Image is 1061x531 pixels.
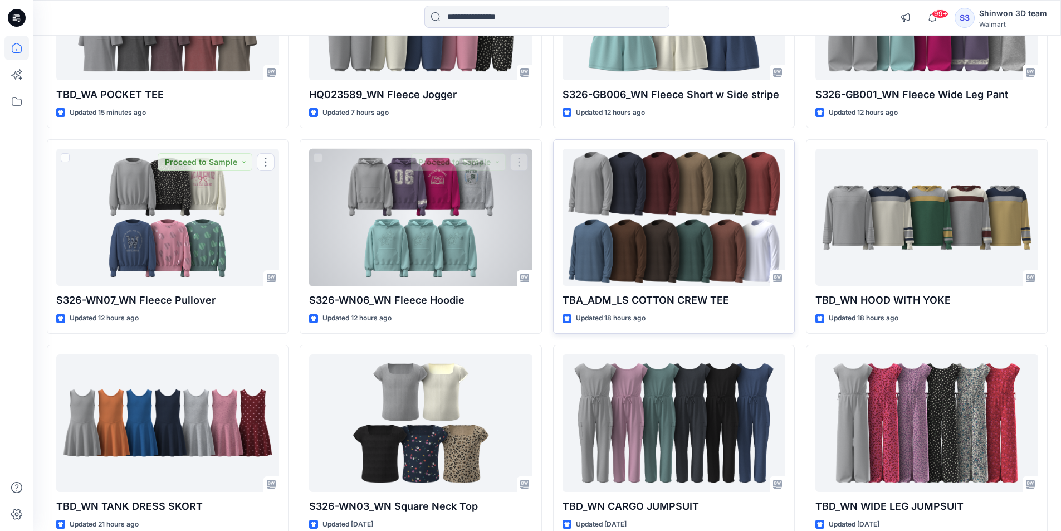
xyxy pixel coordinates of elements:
[56,499,279,514] p: TBD_WN TANK DRESS SKORT
[979,7,1047,20] div: Shinwon 3D team
[829,107,898,119] p: Updated 12 hours ago
[309,149,532,286] a: S326-WN06_WN Fleece Hoodie
[70,519,139,530] p: Updated 21 hours ago
[309,293,532,308] p: S326-WN06_WN Fleece Hoodie
[563,149,785,286] a: TBA_ADM_LS COTTON CREW TEE
[815,293,1038,308] p: TBD_WN HOOD WITH YOKE
[829,313,898,324] p: Updated 18 hours ago
[322,519,373,530] p: Updated [DATE]
[322,107,389,119] p: Updated 7 hours ago
[309,499,532,514] p: S326-WN03_WN Square Neck Top
[932,9,948,18] span: 99+
[309,87,532,103] p: HQ023589_WN Fleece Jogger
[576,107,645,119] p: Updated 12 hours ago
[563,293,785,308] p: TBA_ADM_LS COTTON CREW TEE
[815,149,1038,286] a: TBD_WN HOOD WITH YOKE
[563,87,785,103] p: S326-GB006_WN Fleece Short w Side stripe
[56,293,279,308] p: S326-WN07_WN Fleece Pullover
[56,87,279,103] p: TBD_WA POCKET TEE
[576,313,646,324] p: Updated 18 hours ago
[815,87,1038,103] p: S326-GB001_WN Fleece Wide Leg Pant
[56,149,279,286] a: S326-WN07_WN Fleece Pullover
[576,519,627,530] p: Updated [DATE]
[815,354,1038,492] a: TBD_WN WIDE LEG JUMPSUIT
[322,313,392,324] p: Updated 12 hours ago
[815,499,1038,514] p: TBD_WN WIDE LEG JUMPSUIT
[309,354,532,492] a: S326-WN03_WN Square Neck Top
[563,354,785,492] a: TBD_WN CARGO JUMPSUIT
[70,313,139,324] p: Updated 12 hours ago
[563,499,785,514] p: TBD_WN CARGO JUMPSUIT
[70,107,146,119] p: Updated 15 minutes ago
[979,20,1047,28] div: Walmart
[56,354,279,492] a: TBD_WN TANK DRESS SKORT
[829,519,879,530] p: Updated [DATE]
[955,8,975,28] div: S3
